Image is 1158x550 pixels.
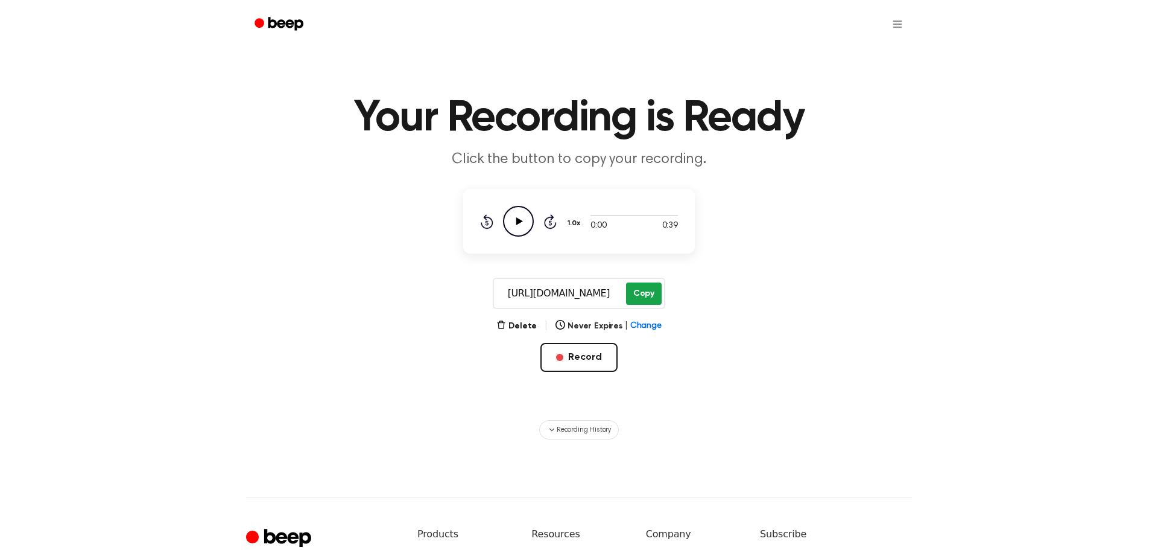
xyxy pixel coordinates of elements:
[417,527,512,542] h6: Products
[566,213,584,234] button: 1.0x
[555,320,662,333] button: Never Expires|Change
[883,10,912,39] button: Open menu
[557,424,611,435] span: Recording History
[630,320,662,333] span: Change
[347,150,811,170] p: Click the button to copy your recording.
[246,13,314,36] a: Beep
[760,527,912,542] h6: Subscribe
[646,527,741,542] h6: Company
[531,527,626,542] h6: Resources
[540,343,617,372] button: Record
[625,320,628,333] span: |
[626,283,662,305] button: Copy
[662,220,678,232] span: 0:39
[496,320,537,333] button: Delete
[544,319,548,333] span: |
[590,220,606,232] span: 0:00
[539,420,619,440] button: Recording History
[270,97,888,140] h1: Your Recording is Ready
